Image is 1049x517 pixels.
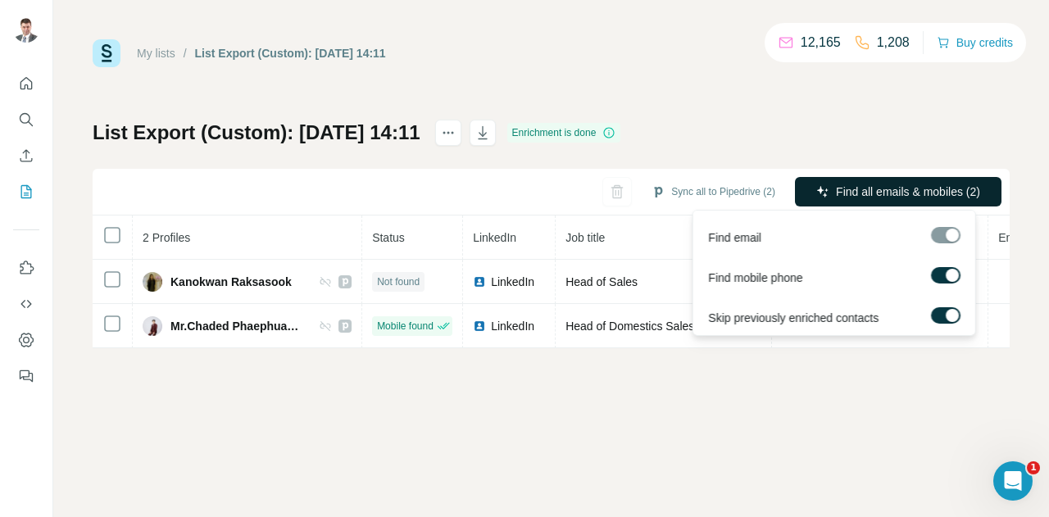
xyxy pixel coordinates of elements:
[13,289,39,319] button: Use Surfe API
[13,253,39,283] button: Use Surfe on LinkedIn
[13,141,39,170] button: Enrich CSV
[195,45,386,61] div: List Export (Custom): [DATE] 14:11
[93,39,120,67] img: Surfe Logo
[937,31,1013,54] button: Buy credits
[170,274,292,290] span: Kanokwan Raksasook
[640,179,787,204] button: Sync all to Pipedrive (2)
[143,316,162,336] img: Avatar
[1027,461,1040,474] span: 1
[877,33,910,52] p: 1,208
[473,275,486,288] img: LinkedIn logo
[836,184,980,200] span: Find all emails & mobiles (2)
[708,229,761,246] span: Find email
[13,177,39,206] button: My lists
[708,270,802,286] span: Find mobile phone
[13,325,39,355] button: Dashboard
[13,69,39,98] button: Quick start
[473,320,486,333] img: LinkedIn logo
[507,123,621,143] div: Enrichment is done
[372,231,405,244] span: Status
[565,320,694,333] span: Head of Domestics Sales
[491,274,534,290] span: LinkedIn
[143,272,162,292] img: Avatar
[137,47,175,60] a: My lists
[473,231,516,244] span: LinkedIn
[998,231,1027,244] span: Email
[377,319,434,333] span: Mobile found
[13,361,39,391] button: Feedback
[795,177,1001,206] button: Find all emails & mobiles (2)
[801,33,841,52] p: 12,165
[13,16,39,43] img: Avatar
[143,231,190,244] span: 2 Profiles
[93,120,420,146] h1: List Export (Custom): [DATE] 14:11
[491,318,534,334] span: LinkedIn
[13,105,39,134] button: Search
[565,275,638,288] span: Head of Sales
[170,318,302,334] span: Mr.Chaded Phaephuangthip
[435,120,461,146] button: actions
[565,231,605,244] span: Job title
[377,274,420,289] span: Not found
[184,45,187,61] li: /
[993,461,1033,501] iframe: Intercom live chat
[708,310,879,326] span: Skip previously enriched contacts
